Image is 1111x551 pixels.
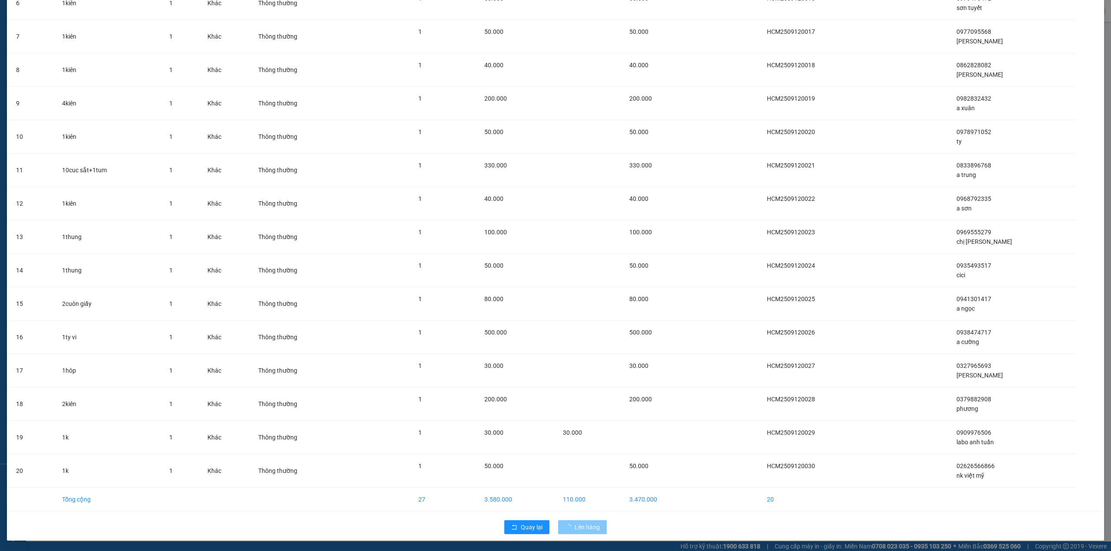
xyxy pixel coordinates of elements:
[55,53,162,87] td: 1kiên
[169,267,173,274] span: 1
[201,287,251,321] td: Khác
[629,62,648,69] span: 40.000
[629,362,648,369] span: 30.000
[418,462,422,469] span: 1
[9,220,55,254] td: 13
[957,4,982,11] span: sơn tuyết
[484,396,507,403] span: 200.000
[169,334,173,341] span: 1
[55,254,162,287] td: 1thung
[957,162,991,169] span: 0833896768
[957,238,1012,245] span: chị [PERSON_NAME]
[201,220,251,254] td: Khác
[629,195,648,202] span: 40.000
[418,28,422,35] span: 1
[411,488,477,512] td: 27
[767,329,815,336] span: HCM2509120026
[629,162,652,169] span: 330.000
[484,262,503,269] span: 50.000
[251,87,348,120] td: Thông thường
[767,429,815,436] span: HCM2509120029
[957,28,991,35] span: 0977095568
[9,154,55,187] td: 11
[556,488,623,512] td: 110.000
[957,229,991,236] span: 0969555279
[957,405,978,412] span: phương
[484,362,503,369] span: 30.000
[201,354,251,387] td: Khác
[201,454,251,488] td: Khác
[9,454,55,488] td: 20
[484,95,507,102] span: 200.000
[957,305,975,312] span: a ngọc
[957,372,1003,379] span: [PERSON_NAME]
[251,154,348,187] td: Thông thường
[629,295,648,302] span: 80.000
[251,454,348,488] td: Thông thường
[957,195,991,202] span: 0968792335
[957,205,972,212] span: a sơn
[957,262,991,269] span: 0935493517
[563,429,582,436] span: 30.000
[629,329,652,336] span: 500.000
[957,138,962,145] span: ty
[957,95,991,102] span: 0982832432
[418,62,422,69] span: 1
[169,434,173,441] span: 1
[622,488,699,512] td: 3.470.000
[9,421,55,454] td: 19
[957,128,991,135] span: 0978971052
[201,87,251,120] td: Khác
[957,472,984,479] span: nk việt mỹ
[558,520,607,534] button: Lên hàng
[201,53,251,87] td: Khác
[169,133,173,140] span: 1
[9,53,55,87] td: 8
[201,321,251,354] td: Khác
[55,387,162,421] td: 2kiên
[169,467,173,474] span: 1
[55,354,162,387] td: 1hôp
[251,321,348,354] td: Thông thường
[767,62,815,69] span: HCM2509120018
[565,524,575,530] span: loading
[957,362,991,369] span: 0327965693
[169,200,173,207] span: 1
[575,522,600,532] span: Lên hàng
[9,387,55,421] td: 18
[767,396,815,403] span: HCM2509120028
[251,387,348,421] td: Thông thường
[767,95,815,102] span: HCM2509120019
[169,100,173,107] span: 1
[251,20,348,53] td: Thông thường
[957,429,991,436] span: 0909976506
[629,262,648,269] span: 50.000
[55,154,162,187] td: 10cuc sắt+1tum
[251,287,348,321] td: Thông thường
[9,187,55,220] td: 12
[760,488,873,512] td: 20
[55,488,162,512] td: Tổng cộng
[767,28,815,35] span: HCM2509120017
[251,53,348,87] td: Thông thường
[9,120,55,154] td: 10
[169,300,173,307] span: 1
[511,524,517,531] span: rollback
[484,195,503,202] span: 40.000
[251,220,348,254] td: Thông thường
[767,362,815,369] span: HCM2509120027
[251,187,348,220] td: Thông thường
[418,128,422,135] span: 1
[251,254,348,287] td: Thông thường
[957,272,965,279] span: cici
[9,321,55,354] td: 16
[957,295,991,302] span: 0941301417
[484,62,503,69] span: 40.000
[629,95,652,102] span: 200.000
[201,120,251,154] td: Khác
[418,329,422,336] span: 1
[418,262,422,269] span: 1
[504,520,549,534] button: rollbackQuay lại
[9,87,55,120] td: 9
[484,462,503,469] span: 50.000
